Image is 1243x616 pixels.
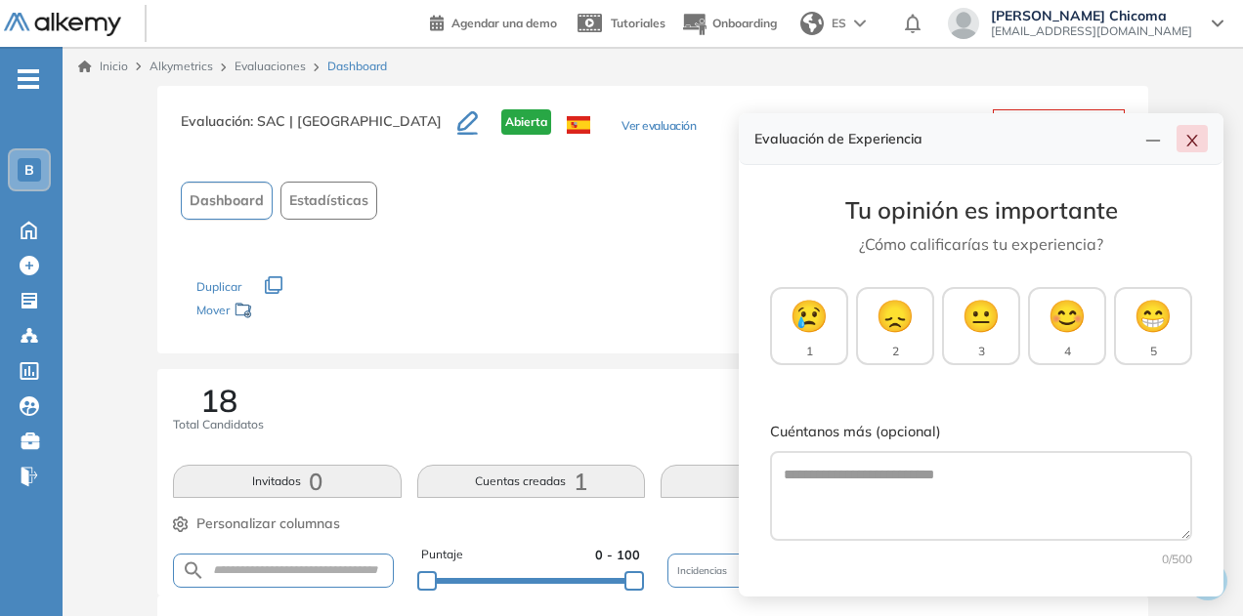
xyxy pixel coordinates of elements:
[667,554,886,588] div: Incidencias
[611,16,665,30] span: Tutoriales
[962,292,1001,339] span: 😐
[1114,287,1192,365] button: 😁5
[806,343,813,360] span: 1
[196,513,340,534] span: Personalizar columnas
[280,182,377,220] button: Estadísticas
[417,465,645,498] button: Cuentas creadas1
[876,292,915,339] span: 😞
[78,58,128,75] a: Inicio
[1064,343,1071,360] span: 4
[18,77,39,81] i: -
[832,15,846,32] span: ES
[790,292,829,339] span: 😢
[856,287,934,365] button: 😞2
[173,416,264,433] span: Total Candidatos
[770,422,1192,443] label: Cuéntanos más (opcional)
[770,287,848,365] button: 😢1
[235,59,306,73] a: Evaluaciones
[1048,292,1087,339] span: 😊
[327,58,387,75] span: Dashboard
[181,182,273,220] button: Dashboard
[800,12,824,35] img: world
[289,190,368,211] span: Estadísticas
[621,117,696,138] button: Ver evaluación
[451,16,557,30] span: Agendar una demo
[250,112,442,130] span: : SAC | [GEOGRAPHIC_DATA]
[567,116,590,134] img: ESP
[993,109,1125,137] button: Cerrar evaluación
[4,13,121,37] img: Logo
[173,513,340,534] button: Personalizar columnas
[854,20,866,27] img: arrow
[770,551,1192,568] div: 0 /500
[681,3,777,45] button: Onboarding
[892,343,899,360] span: 2
[1134,292,1173,339] span: 😁
[770,232,1192,256] p: ¿Cómo calificarías tu experiencia?
[1150,343,1157,360] span: 5
[942,287,1020,365] button: 😐3
[754,131,1137,147] h4: Evaluación de Experiencia
[770,196,1192,225] h3: Tu opinión es importante
[150,59,213,73] span: Alkymetrics
[181,109,457,150] h3: Evaluación
[595,546,640,564] span: 0 - 100
[24,162,34,178] span: B
[661,465,888,498] button: Iniciadas0
[1177,125,1208,152] button: close
[501,109,551,135] span: Abierta
[430,10,557,33] a: Agendar una demo
[1145,133,1161,148] span: line
[173,465,401,498] button: Invitados0
[677,563,731,578] span: Incidencias
[190,190,264,211] span: Dashboard
[1184,133,1200,148] span: close
[991,23,1192,39] span: [EMAIL_ADDRESS][DOMAIN_NAME]
[1028,287,1106,365] button: 😊4
[421,546,463,564] span: Puntaje
[196,279,241,294] span: Duplicar
[1137,125,1169,152] button: line
[978,343,985,360] span: 3
[200,385,237,416] span: 18
[991,8,1192,23] span: [PERSON_NAME] Chicoma
[182,558,205,583] img: SEARCH_ALT
[712,16,777,30] span: Onboarding
[196,294,392,330] div: Mover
